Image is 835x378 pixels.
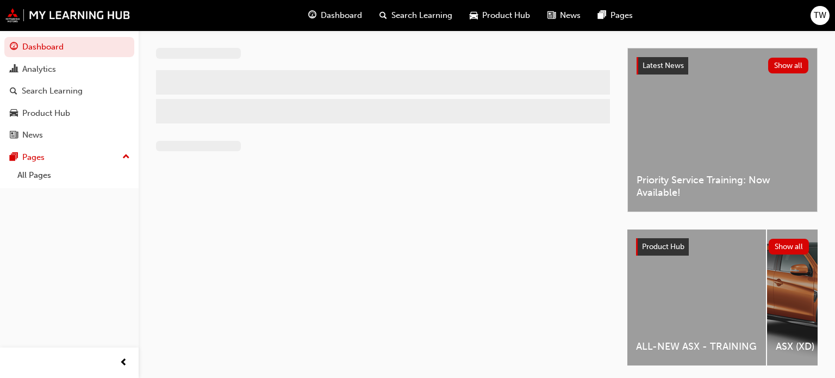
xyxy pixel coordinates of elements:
[627,230,766,365] a: ALL-NEW ASX - TRAINING
[5,8,130,22] img: mmal
[22,129,43,141] div: News
[379,9,387,22] span: search-icon
[22,151,45,164] div: Pages
[547,9,556,22] span: news-icon
[321,9,362,22] span: Dashboard
[461,4,539,27] a: car-iconProduct Hub
[470,9,478,22] span: car-icon
[10,109,18,119] span: car-icon
[371,4,461,27] a: search-iconSearch Learning
[637,57,808,75] a: Latest NewsShow all
[10,131,18,140] span: news-icon
[308,9,316,22] span: guage-icon
[300,4,371,27] a: guage-iconDashboard
[814,9,826,22] span: TW
[10,86,17,96] span: search-icon
[769,239,809,255] button: Show all
[120,356,128,370] span: prev-icon
[4,81,134,101] a: Search Learning
[4,35,134,147] button: DashboardAnalyticsSearch LearningProduct HubNews
[589,4,641,27] a: pages-iconPages
[4,37,134,57] a: Dashboard
[627,48,818,212] a: Latest NewsShow allPriority Service Training: Now Available!
[560,9,581,22] span: News
[598,9,606,22] span: pages-icon
[22,85,83,97] div: Search Learning
[22,107,70,120] div: Product Hub
[642,242,684,251] span: Product Hub
[768,58,809,73] button: Show all
[122,150,130,164] span: up-icon
[4,147,134,168] button: Pages
[637,174,808,199] span: Priority Service Training: Now Available!
[811,6,830,25] button: TW
[643,61,684,70] span: Latest News
[4,59,134,79] a: Analytics
[10,42,18,52] span: guage-icon
[610,9,633,22] span: Pages
[391,9,452,22] span: Search Learning
[636,340,757,353] span: ALL-NEW ASX - TRAINING
[10,65,18,75] span: chart-icon
[13,167,134,184] a: All Pages
[22,63,56,76] div: Analytics
[4,125,134,145] a: News
[4,103,134,123] a: Product Hub
[10,153,18,163] span: pages-icon
[539,4,589,27] a: news-iconNews
[482,9,530,22] span: Product Hub
[636,238,809,256] a: Product HubShow all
